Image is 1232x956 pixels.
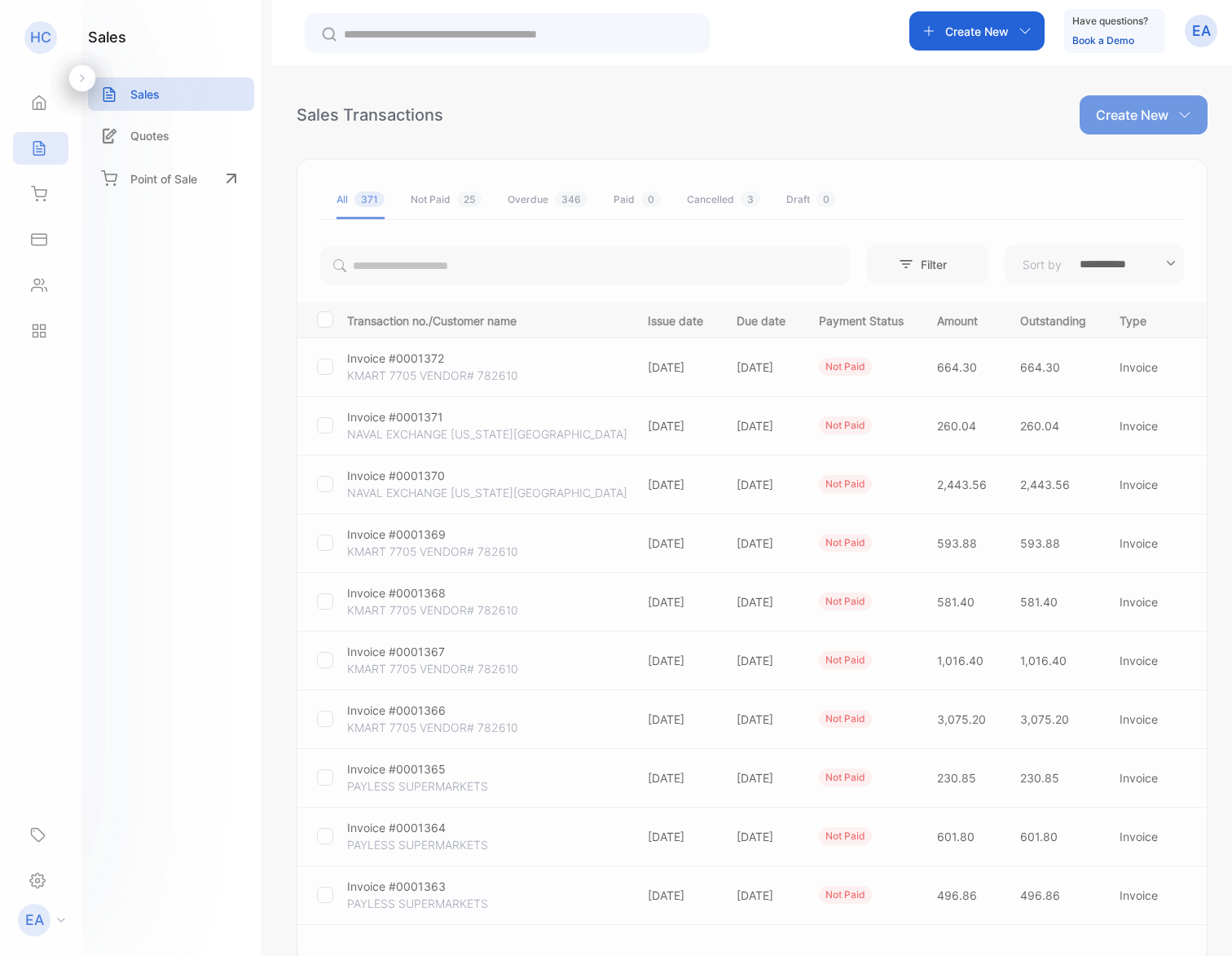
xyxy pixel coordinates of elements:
p: [DATE] [648,417,703,434]
p: [DATE] [648,359,703,376]
div: Sales Transactions [297,103,443,127]
p: [DATE] [737,711,785,728]
span: 371 [354,192,385,207]
div: Overdue [508,192,587,207]
div: Not Paid [411,192,482,207]
p: Amount [937,309,987,329]
p: Due date [737,309,785,329]
p: Invoice [1120,593,1168,610]
span: 0 [641,192,661,207]
div: not paid [819,416,872,434]
p: KMART 7705 VENDOR# 782610 [347,660,518,677]
p: Invoice [1120,828,1168,845]
p: [DATE] [737,535,785,552]
span: 2,443.56 [937,478,987,491]
p: [DATE] [737,652,785,669]
p: Invoice [1120,652,1168,669]
div: not paid [819,710,872,728]
p: Invoice #0001369 [347,526,446,543]
p: [DATE] [737,887,785,904]
span: 0 [816,192,836,207]
p: Payment Status [819,309,904,329]
button: Sort by [1005,245,1184,284]
span: 601.80 [937,830,975,844]
div: Draft [786,192,836,207]
div: not paid [819,358,872,376]
p: Sort by [1023,256,1062,273]
p: Invoice [1120,887,1168,904]
span: 3,075.20 [1020,712,1069,726]
p: Invoice #0001365 [347,760,446,778]
span: 581.40 [1020,595,1058,609]
div: not paid [819,475,872,493]
p: Point of Sale [130,170,197,187]
p: EA [1192,20,1211,42]
span: 581.40 [937,595,975,609]
p: Create New [945,23,1009,40]
a: Point of Sale [88,161,254,196]
div: not paid [819,886,872,904]
p: [DATE] [648,828,703,845]
button: Create New [1080,95,1208,134]
p: Issue date [648,309,703,329]
p: Invoice [1120,769,1168,786]
p: PAYLESS SUPERMARKETS [347,778,488,795]
p: [DATE] [737,359,785,376]
p: Create New [1096,105,1168,125]
div: Cancelled [687,192,760,207]
p: Invoice #0001367 [347,643,445,660]
p: [DATE] [648,887,703,904]
div: All [337,192,385,207]
span: 260.04 [1020,419,1059,433]
p: Invoice #0001370 [347,467,445,484]
p: PAYLESS SUPERMARKETS [347,836,488,853]
a: Sales [88,77,254,111]
p: Invoice #0001366 [347,702,446,719]
span: 601.80 [1020,830,1058,844]
div: not paid [819,593,872,610]
div: not paid [819,827,872,845]
button: EA [1185,11,1217,51]
p: Type [1120,309,1168,329]
div: not paid [819,769,872,786]
div: Paid [614,192,661,207]
span: 664.30 [1020,360,1060,374]
button: Create New [909,11,1045,51]
p: [DATE] [737,828,785,845]
p: NAVAL EXCHANGE [US_STATE][GEOGRAPHIC_DATA] [347,425,627,443]
p: KMART 7705 VENDOR# 782610 [347,367,518,384]
p: KMART 7705 VENDOR# 782610 [347,719,518,736]
p: [DATE] [648,535,703,552]
p: NAVAL EXCHANGE [US_STATE][GEOGRAPHIC_DATA] [347,484,627,501]
p: Invoice #0001363 [347,878,446,895]
a: Book a Demo [1072,34,1134,46]
p: Invoice #0001372 [347,350,444,367]
span: 25 [457,192,482,207]
div: not paid [819,651,872,669]
p: EA [25,910,44,931]
p: Invoice [1120,359,1168,376]
p: PAYLESS SUPERMARKETS [347,895,488,912]
p: [DATE] [648,652,703,669]
p: Quotes [130,127,169,144]
span: 260.04 [937,419,976,433]
p: Transaction no./Customer name [347,309,627,329]
p: Invoice #0001368 [347,584,446,601]
p: Invoice [1120,417,1168,434]
p: [DATE] [648,476,703,493]
p: [DATE] [648,711,703,728]
p: Sales [130,86,160,103]
p: Invoice [1120,476,1168,493]
span: 496.86 [1020,888,1060,902]
p: [DATE] [737,769,785,786]
p: KMART 7705 VENDOR# 782610 [347,601,518,619]
span: 1,016.40 [937,654,983,667]
p: Invoice #0001371 [347,408,443,425]
span: 230.85 [1020,771,1059,785]
span: 3 [741,192,760,207]
p: [DATE] [737,417,785,434]
span: 3,075.20 [937,712,986,726]
p: Invoice #0001364 [347,819,446,836]
p: [DATE] [648,769,703,786]
p: Invoice [1120,535,1168,552]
